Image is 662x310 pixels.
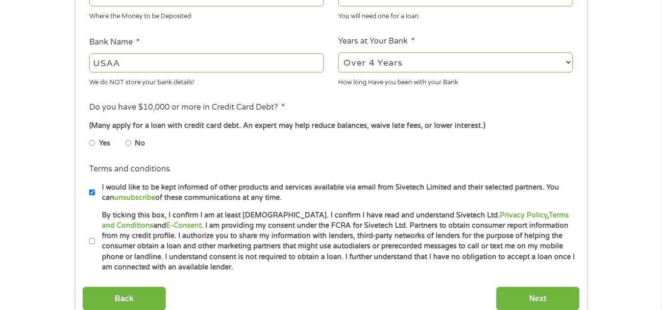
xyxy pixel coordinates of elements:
[338,74,573,87] div: How long Have you been with your Bank
[338,8,573,22] div: You will need one for a loan.
[89,74,324,87] div: We do NOT store your bank details!
[89,164,170,174] label: Terms and conditions
[99,138,110,149] label: Yes
[95,210,576,273] label: By ticking this box, I confirm I am at least [DEMOGRAPHIC_DATA]. I confirm I have read and unders...
[338,36,415,47] label: Years at Your Bank
[89,102,285,113] label: Do you have $10,000 or more in Credit Card Debt?
[89,8,324,22] div: Where the Money to be Deposited
[114,193,155,202] a: unsubscribe
[95,182,576,203] label: I would like to be kept informed of other products and services available via email from Sivetech...
[102,211,569,230] a: Terms and Conditions
[89,37,140,48] label: Bank Name
[135,138,145,149] label: No
[500,211,547,219] a: Privacy Policy
[166,221,201,230] a: E-Consent
[89,120,572,131] div: (Many apply for a loan with credit card debt. An expert may help reduce balances, waive late fees...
